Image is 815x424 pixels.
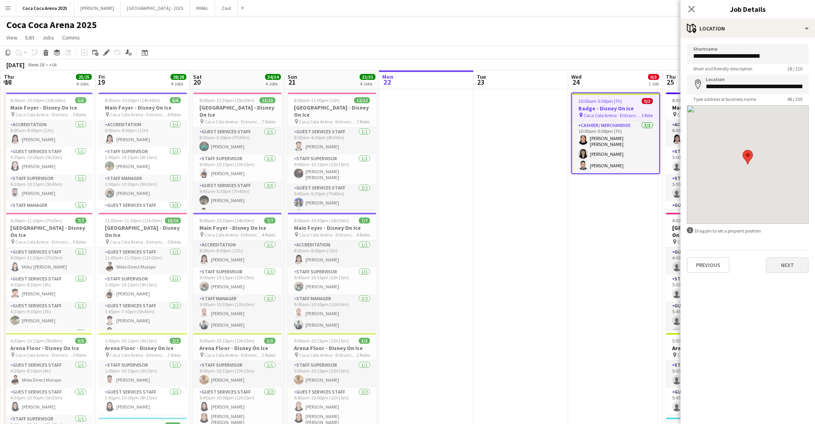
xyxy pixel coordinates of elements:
[666,93,754,210] app-job-card: 8:00am-10:30pm (14h30m)1/5Main Foyer - Disney On Ice Coca Cola Arena - Entrance F4 RolesAccredita...
[687,66,759,72] span: Short and friendly description
[665,78,676,87] span: 25
[666,333,754,415] app-job-card: 5:00pm-10:15pm (5h15m)0/2Arena Floor - Disney On Ice Coca Cola Arena - Entrance F2 RolesStaff Sup...
[299,232,356,238] span: Coca Cola Arena - Entrance F
[4,388,93,415] app-card-role: Guest Services Staff1/14:30pm-10:00pm (5h30m)[PERSON_NAME]
[781,96,809,102] span: 48 / 255
[294,97,340,103] span: 8:00am-11:00pm (15h)
[193,93,282,210] app-job-card: 8:00am-11:30pm (15h30m)13/13[GEOGRAPHIC_DATA] - Disney On Ice Coca Cola Arena - Entrance F7 Roles...
[167,239,181,245] span: 5 Roles
[288,361,376,388] app-card-role: Staff Supervisor1/19:00am-10:15pm (13h15m)[PERSON_NAME]
[666,344,754,352] h3: Arena Floor - Disney On Ice
[190,0,215,16] button: MIRAL
[288,213,376,330] app-job-card: 8:00am-10:30pm (14h30m)7/7Main Foyer - Disney On Ice Coca Cola Arena - Entrance F4 RolesAccredita...
[99,361,187,388] app-card-role: Staff Supervisor1/11:00pm-10:15pm (9h15m)[PERSON_NAME]
[15,239,73,245] span: Coca Cola Arena - Entrance F
[672,338,724,344] span: 5:00pm-10:15pm (5h15m)
[687,257,730,273] button: Previous
[262,119,275,125] span: 7 Roles
[4,93,93,210] app-job-card: 8:00am-10:30pm (14h30m)5/5Main Foyer - Disney On Ice Coca Cola Arena - Entrance F5 RolesAccredita...
[666,104,754,111] h3: Main Foyer - Disney On Ice
[4,73,14,80] span: Thu
[110,112,167,117] span: Coca Cola Arena - Entrance F
[99,104,187,111] h3: Main Foyer - Disney On Ice
[99,344,187,352] h3: Arena Floor - Disney On Ice
[99,120,187,147] app-card-role: Accreditation1/18:00am-8:00pm (12h)[PERSON_NAME]
[105,338,157,344] span: 1:00pm-10:15pm (9h15m)
[766,257,809,273] button: Next
[193,240,282,267] app-card-role: Accreditation1/18:00am-8:00pm (12h)[PERSON_NAME]
[76,81,91,87] div: 4 Jobs
[677,352,735,358] span: Coca Cola Arena - Entrance F
[75,218,86,223] span: 7/7
[15,112,73,117] span: Coca Cola Arena - Entrance F
[648,74,659,80] span: 0/3
[193,73,202,80] span: Sat
[73,112,86,117] span: 5 Roles
[193,154,282,181] app-card-role: Staff Supervisor1/19:00am-10:15pm (13h15m)[PERSON_NAME]
[570,78,582,87] span: 24
[687,227,809,235] div: Drag pin to set a pinpoint position
[4,344,93,352] h3: Arena Floor - Disney On Ice
[288,240,376,267] app-card-role: Accreditation1/18:00am-8:00pm (12h)[PERSON_NAME]
[288,184,376,222] app-card-role: Guest Services Staff2/29:45am-5:30pm (7h45m)[PERSON_NAME]
[25,34,34,41] span: Edit
[382,73,393,80] span: Mon
[99,213,187,330] app-job-card: 11:00am-11:30pm (12h30m)10/10[GEOGRAPHIC_DATA] - Disney On Ice Coca Cola Arena - Entrance F5 Role...
[26,62,46,68] span: Week 38
[360,81,375,87] div: 4 Jobs
[294,218,349,223] span: 8:00am-10:30pm (14h30m)
[110,352,167,358] span: Coca Cola Arena - Entrance F
[193,361,282,388] app-card-role: Staff Supervisor1/19:00am-10:15pm (13h15m)[PERSON_NAME]
[73,352,86,358] span: 3 Roles
[193,294,282,333] app-card-role: Staff Manager2/29:00am-10:30pm (13h30m)[PERSON_NAME][PERSON_NAME]
[167,112,181,117] span: 4 Roles
[193,127,282,154] app-card-role: Guest Services Staff1/18:00am-3:30pm (7h30m)[PERSON_NAME]
[572,105,659,112] h3: Badge - Disney On Ice
[99,274,187,301] app-card-role: Staff Supervisor1/11:00pm-10:15pm (9h15m)[PERSON_NAME]
[359,218,370,223] span: 7/7
[584,112,641,118] span: Coca Cola Arena - Entrance F
[99,388,187,415] app-card-role: Guest Services Staff1/11:45pm-10:00pm (8h15m)[PERSON_NAME]
[165,218,181,223] span: 10/10
[205,352,262,358] span: Coca Cola Arena - Entrance F
[288,294,376,333] app-card-role: Staff Manager2/29:00am-10:30pm (13h30m)[PERSON_NAME][PERSON_NAME]
[672,218,724,223] span: 4:00pm-11:30pm (7h30m)
[4,328,93,369] app-card-role: Guest Services Staff2/2
[99,201,187,251] app-card-role: Guest Services Staff3/31:45pm-10:00pm (8h15m)
[571,73,582,80] span: Wed
[641,112,653,118] span: 1 Role
[4,201,93,228] app-card-role: Staff Manager1/14:30pm-10:30pm (6h)
[288,267,376,294] app-card-role: Staff Supervisor1/19:00am-10:15pm (13h15m)[PERSON_NAME]
[62,34,80,41] span: Comms
[288,93,376,210] div: 8:00am-11:00pm (15h)12/12[GEOGRAPHIC_DATA] - Disney On Ice Coca Cola Arena - Entrance F7 RolesGue...
[578,98,622,104] span: 10:00am-5:00pm (7h)
[171,74,186,80] span: 28/28
[170,338,181,344] span: 2/2
[262,232,275,238] span: 4 Roles
[6,19,97,31] h1: Coca Coca Arena 2025
[105,97,160,103] span: 8:00am-10:30pm (14h30m)
[110,239,167,245] span: Coca Cola Arena - Entrance F
[666,224,754,238] h3: [GEOGRAPHIC_DATA] - Disney On Ice
[476,78,486,87] span: 23
[677,239,735,245] span: Coca Cola Arena - Entrance F
[215,0,238,16] button: Zaid
[260,97,275,103] span: 13/13
[666,120,754,147] app-card-role: Accreditation1/18:00am-8:00pm (12h)[PERSON_NAME]
[22,32,38,43] a: Edit
[666,361,754,388] app-card-role: Staff Supervisor4A0/15:00pm-10:15pm (5h15m)
[167,352,181,358] span: 2 Roles
[4,301,93,328] app-card-role: Guest Services Staff1/14:30pm-9:30pm (5h)[PERSON_NAME]
[193,213,282,330] app-job-card: 8:00am-10:30pm (14h30m)7/7Main Foyer - Disney On Ice Coca Cola Arena - Entrance F4 RolesAccredita...
[288,344,376,352] h3: Arena Floor - Disney On Ice
[666,147,754,174] app-card-role: Staff Supervisor5A0/15:00pm-10:15pm (5h15m)
[360,74,375,80] span: 33/33
[75,338,86,344] span: 3/3
[781,66,809,72] span: 28 / 120
[10,218,63,223] span: 4:00pm-11:30pm (7h30m)
[99,224,187,238] h3: [GEOGRAPHIC_DATA] - Disney On Ice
